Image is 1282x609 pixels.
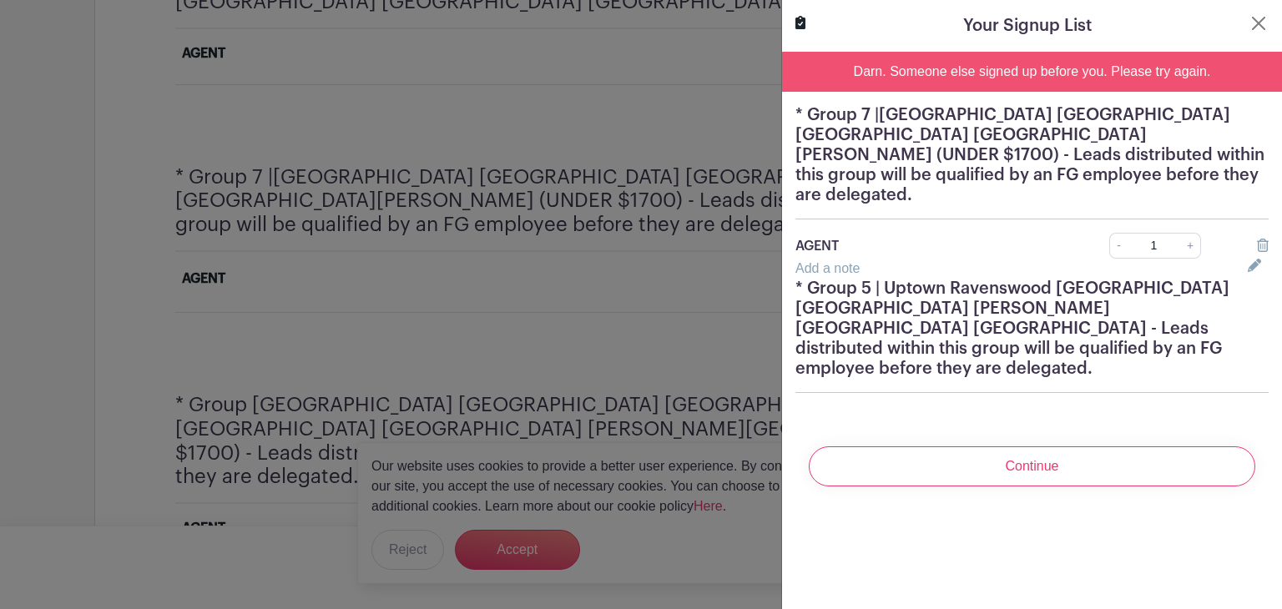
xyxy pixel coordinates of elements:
[1109,233,1128,259] a: -
[782,52,1282,92] div: Darn. Someone else signed up before you. Please try again.
[795,105,1269,205] h5: * Group 7 |[GEOGRAPHIC_DATA] [GEOGRAPHIC_DATA] [GEOGRAPHIC_DATA] [GEOGRAPHIC_DATA][PERSON_NAME] (...
[1242,52,1282,92] button: Close
[1249,13,1269,33] button: Close
[795,236,1063,256] p: AGENT
[795,279,1269,379] h5: * Group 5 | Uptown Ravenswood [GEOGRAPHIC_DATA] [GEOGRAPHIC_DATA] [PERSON_NAME][GEOGRAPHIC_DATA] ...
[1180,233,1201,259] a: +
[809,446,1255,486] input: Continue
[795,261,860,275] a: Add a note
[963,13,1092,38] h5: Your Signup List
